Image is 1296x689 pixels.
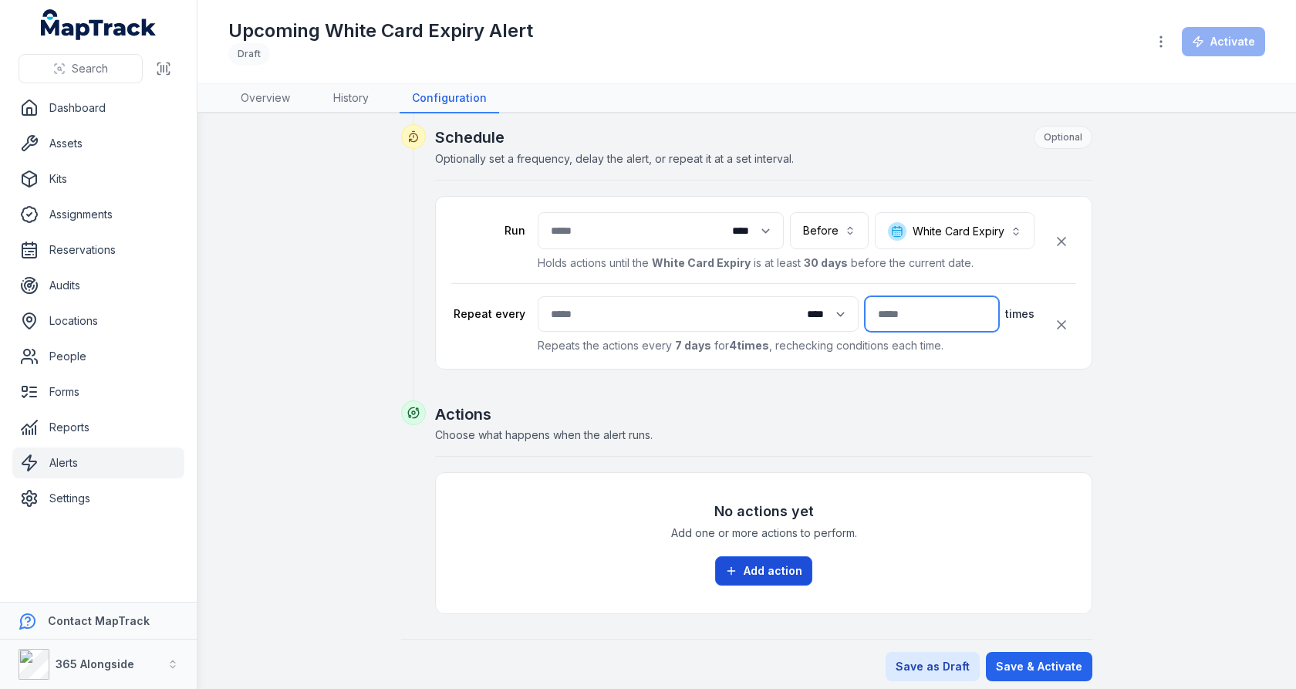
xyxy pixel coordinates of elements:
label: Repeat every [451,306,525,322]
a: Audits [12,270,184,301]
span: times [1005,306,1034,322]
span: Search [72,61,108,76]
div: Draft [228,43,270,65]
h2: Actions [435,404,1092,425]
span: Add one or more actions to perform. [671,525,857,541]
a: People [12,341,184,372]
button: Save & Activate [986,652,1092,681]
a: Locations [12,306,184,336]
button: Add action [715,556,812,586]
a: Settings [12,483,184,514]
a: Configuration [400,84,499,113]
a: Reservations [12,235,184,265]
label: Run [451,223,525,238]
a: Reports [12,412,184,443]
a: Dashboard [12,93,184,123]
strong: 4 times [729,339,769,352]
span: Choose what happens when the alert runs. [435,428,653,441]
a: MapTrack [41,9,157,40]
button: Before [790,212,869,249]
h2: Schedule [435,126,1092,149]
h3: No actions yet [714,501,814,522]
strong: 7 days [675,339,711,352]
a: Assets [12,128,184,159]
a: History [321,84,381,113]
a: Overview [228,84,302,113]
h1: Upcoming White Card Expiry Alert [228,19,533,43]
a: Alerts [12,448,184,478]
a: Kits [12,164,184,194]
strong: 30 days [804,256,848,269]
span: Optionally set a frequency, delay the alert, or repeat it at a set interval. [435,152,794,165]
div: Optional [1034,126,1092,149]
p: Repeats the actions every for , rechecking conditions each time. [538,338,1034,353]
strong: White Card Expiry [652,256,751,269]
button: Search [19,54,143,83]
button: White Card Expiry [875,212,1034,249]
p: Holds actions until the is at least before the current date. [538,255,1034,271]
button: Save as Draft [886,652,980,681]
strong: 365 Alongside [56,657,134,670]
strong: Contact MapTrack [48,614,150,627]
a: Assignments [12,199,184,230]
a: Forms [12,377,184,407]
